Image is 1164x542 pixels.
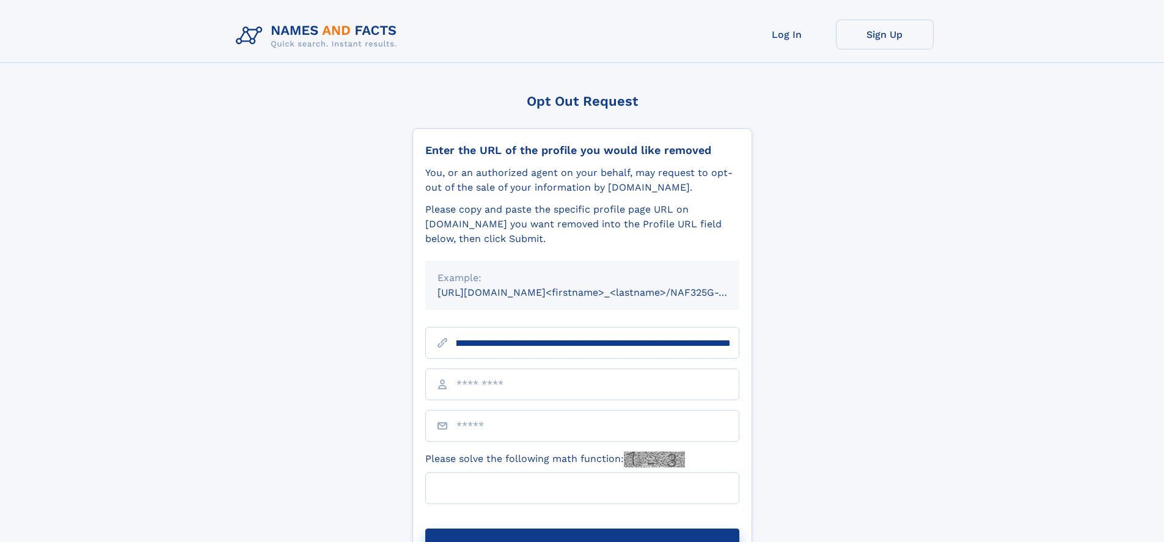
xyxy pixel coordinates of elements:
[437,287,763,298] small: [URL][DOMAIN_NAME]<firstname>_<lastname>/NAF325G-xxxxxxxx
[425,144,739,157] div: Enter the URL of the profile you would like removed
[425,166,739,195] div: You, or an authorized agent on your behalf, may request to opt-out of the sale of your informatio...
[836,20,934,49] a: Sign Up
[425,452,685,467] label: Please solve the following math function:
[425,202,739,246] div: Please copy and paste the specific profile page URL on [DOMAIN_NAME] you want removed into the Pr...
[412,93,752,109] div: Opt Out Request
[437,271,727,285] div: Example:
[231,20,407,53] img: Logo Names and Facts
[738,20,836,49] a: Log In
